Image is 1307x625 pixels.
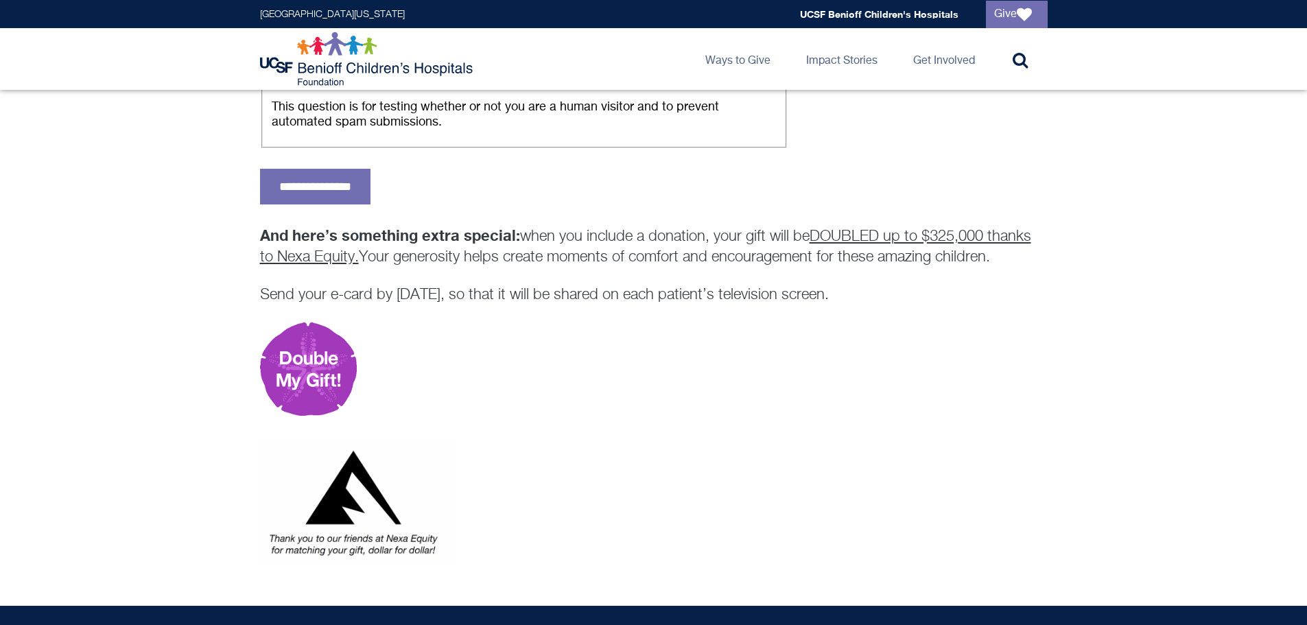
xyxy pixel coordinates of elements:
img: Logo for UCSF Benioff Children's Hospitals Foundation [260,32,476,86]
a: Give [986,1,1048,28]
img: Double my gift [260,322,357,416]
p: when you include a donation, your gift will be Your generosity helps create moments of comfort an... [260,225,1048,268]
strong: And here’s something extra special: [260,226,520,244]
a: [GEOGRAPHIC_DATA][US_STATE] [260,10,405,19]
u: DOUBLED up to $325,000 thanks to Nexa Equity. [260,229,1031,265]
a: Impact Stories [795,28,888,90]
p: Send your e-card by [DATE], so that it will be shared on each patient’s television screen. [260,285,1048,305]
div: This question is for testing whether or not you are a human visitor and to prevent automated spam... [272,99,776,130]
a: Ways to Give [694,28,781,90]
img: Thank you Nexa [260,438,451,566]
a: Get Involved [902,28,986,90]
a: UCSF Benioff Children's Hospitals [800,8,958,20]
a: Make a gift [260,406,357,418]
